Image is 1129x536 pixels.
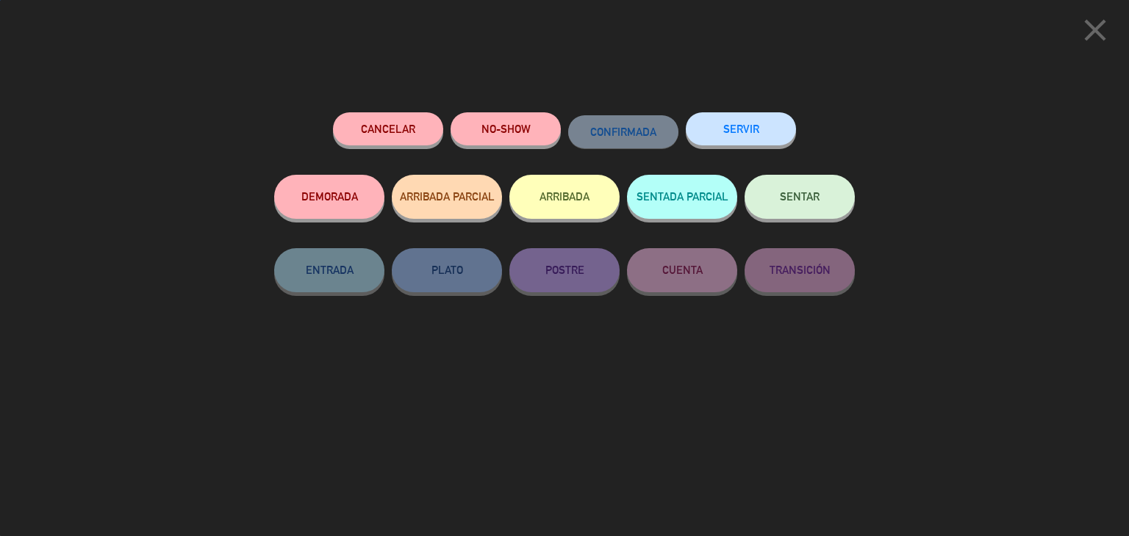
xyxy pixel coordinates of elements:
button: DEMORADA [274,175,384,219]
button: POSTRE [509,248,620,292]
button: SENTAR [745,175,855,219]
button: Cancelar [333,112,443,145]
button: SERVIR [686,112,796,145]
button: ARRIBADA [509,175,620,219]
button: PLATO [392,248,502,292]
button: NO-SHOW [451,112,561,145]
button: CUENTA [627,248,737,292]
button: close [1072,11,1118,54]
button: TRANSICIÓN [745,248,855,292]
span: ARRIBADA PARCIAL [400,190,495,203]
span: CONFIRMADA [590,126,656,138]
button: SENTADA PARCIAL [627,175,737,219]
button: CONFIRMADA [568,115,678,148]
button: ENTRADA [274,248,384,292]
i: close [1077,12,1114,48]
button: ARRIBADA PARCIAL [392,175,502,219]
span: SENTAR [780,190,820,203]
